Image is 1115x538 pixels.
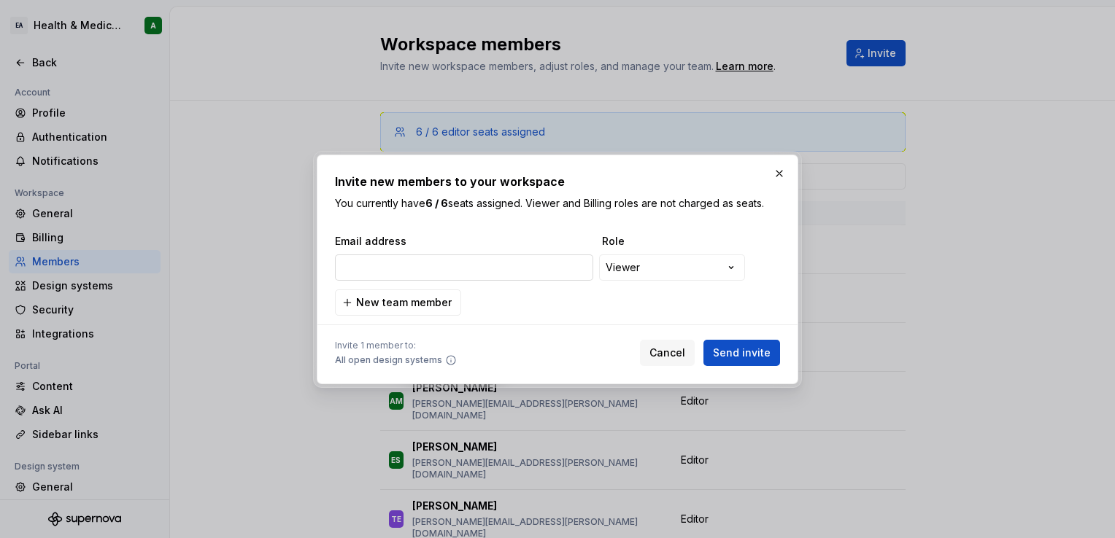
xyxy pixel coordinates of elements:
[335,234,596,249] span: Email address
[703,340,780,366] button: Send invite
[335,173,780,190] h2: Invite new members to your workspace
[602,234,748,249] span: Role
[713,346,771,360] span: Send invite
[335,354,442,366] span: All open design systems
[425,197,448,209] b: 6 / 6
[335,196,780,211] p: You currently have seats assigned. Viewer and Billing roles are not charged as seats.
[335,340,457,351] span: Invite 1 member to:
[640,340,695,366] button: Cancel
[649,346,685,360] span: Cancel
[356,295,452,310] span: New team member
[335,289,461,316] button: New team member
